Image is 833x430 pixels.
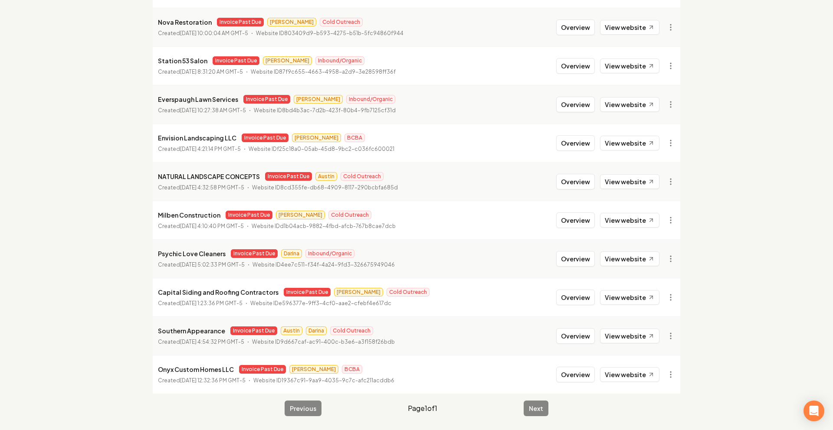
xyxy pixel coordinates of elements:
[158,183,244,192] p: Created
[600,20,659,35] a: View website
[252,222,396,231] p: Website ID d1b04acb-9882-4fbd-afcb-767b8cae7dcb
[267,18,316,26] span: [PERSON_NAME]
[158,376,246,385] p: Created
[600,59,659,73] a: View website
[158,68,243,76] p: Created
[556,135,595,151] button: Overview
[281,326,302,335] span: Austin
[315,56,364,65] span: Inbound/Organic
[556,97,595,112] button: Overview
[180,261,245,268] time: [DATE] 5:02:33 PM GMT-5
[158,338,244,346] p: Created
[180,300,243,306] time: [DATE] 1:23:36 PM GMT-5
[158,299,243,308] p: Created
[158,55,207,66] p: Station 53 Salon
[292,134,341,142] span: [PERSON_NAME]
[158,171,260,182] p: NATURAL LANDSCAPE CONCEPTS
[213,56,259,65] span: Invoice Past Due
[556,367,595,382] button: Overview
[600,290,659,305] a: View website
[294,95,343,104] span: [PERSON_NAME]
[249,145,394,153] p: Website ID f25c18a0-05ab-45d8-9bc2-c036fc600021
[556,20,595,35] button: Overview
[158,248,226,259] p: Psychic Love Cleaners
[243,95,290,104] span: Invoice Past Due
[230,326,277,335] span: Invoice Past Due
[250,299,391,308] p: Website ID e596377e-9ff3-4cf0-aae2-cfebf4e617dc
[158,17,212,27] p: Nova Restoration
[263,56,312,65] span: [PERSON_NAME]
[180,30,248,36] time: [DATE] 10:00:04 AM GMT-5
[158,145,241,153] p: Created
[330,326,373,335] span: Cold Outreach
[158,326,225,336] p: Southern Appearance
[289,365,338,374] span: [PERSON_NAME]
[180,146,241,152] time: [DATE] 4:21:14 PM GMT-5
[600,329,659,343] a: View website
[600,367,659,382] a: View website
[256,29,403,38] p: Website ID 803409d9-b593-4275-b51b-5fc94860f944
[305,249,354,258] span: Inbound/Organic
[158,106,246,115] p: Created
[315,172,337,181] span: Austin
[334,288,383,296] span: [PERSON_NAME]
[231,249,278,258] span: Invoice Past Due
[242,134,289,142] span: Invoice Past Due
[281,249,302,258] span: Darina
[387,288,430,296] span: Cold Outreach
[180,107,246,114] time: [DATE] 10:27:38 AM GMT-5
[158,287,279,297] p: Capital Siding and Roofing Contractors
[408,403,437,414] span: Page 1 of 1
[253,376,394,385] p: Website ID 19367c91-9aa9-4035-9c7c-afc211acddb6
[341,172,384,181] span: Cold Outreach
[600,174,659,189] a: View website
[556,251,595,267] button: Overview
[158,222,244,231] p: Created
[158,364,234,375] p: Onyx Custom Homes LLC
[158,133,236,143] p: Envision Landscaping LLC
[180,184,244,191] time: [DATE] 4:32:58 PM GMT-5
[600,251,659,266] a: View website
[803,401,824,421] div: Open Intercom Messenger
[276,211,325,219] span: [PERSON_NAME]
[158,29,248,38] p: Created
[217,18,264,26] span: Invoice Past Due
[158,94,238,104] p: Everspaugh Lawn Services
[556,290,595,305] button: Overview
[556,58,595,74] button: Overview
[158,210,220,220] p: Milben Construction
[600,136,659,150] a: View website
[253,261,395,269] p: Website ID 4ee7c511-f34f-4a24-9fd3-326675949046
[251,68,396,76] p: Website ID 87f9c655-4663-4958-a2d9-3e28598ff36f
[180,68,243,75] time: [DATE] 8:31:20 AM GMT-5
[180,377,246,384] time: [DATE] 12:32:36 PM GMT-5
[556,212,595,228] button: Overview
[239,365,286,374] span: Invoice Past Due
[346,95,395,104] span: Inbound/Organic
[226,211,272,219] span: Invoice Past Due
[600,213,659,228] a: View website
[320,18,363,26] span: Cold Outreach
[265,172,312,181] span: Invoice Past Due
[306,326,327,335] span: Darina
[254,106,396,115] p: Website ID 8bd4b3ac-7d2b-423f-80b4-9fb7125cf31d
[344,134,365,142] span: BCBA
[180,223,244,229] time: [DATE] 4:10:40 PM GMT-5
[556,174,595,189] button: Overview
[600,97,659,112] a: View website
[252,183,398,192] p: Website ID 8cd355fe-db68-4909-8117-290bcbfa685d
[342,365,362,374] span: BCBA
[180,339,244,345] time: [DATE] 4:54:32 PM GMT-5
[252,338,395,346] p: Website ID 9d667caf-ac91-400c-b3e6-a3f158f26bdb
[284,288,331,296] span: Invoice Past Due
[158,261,245,269] p: Created
[556,328,595,344] button: Overview
[328,211,371,219] span: Cold Outreach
